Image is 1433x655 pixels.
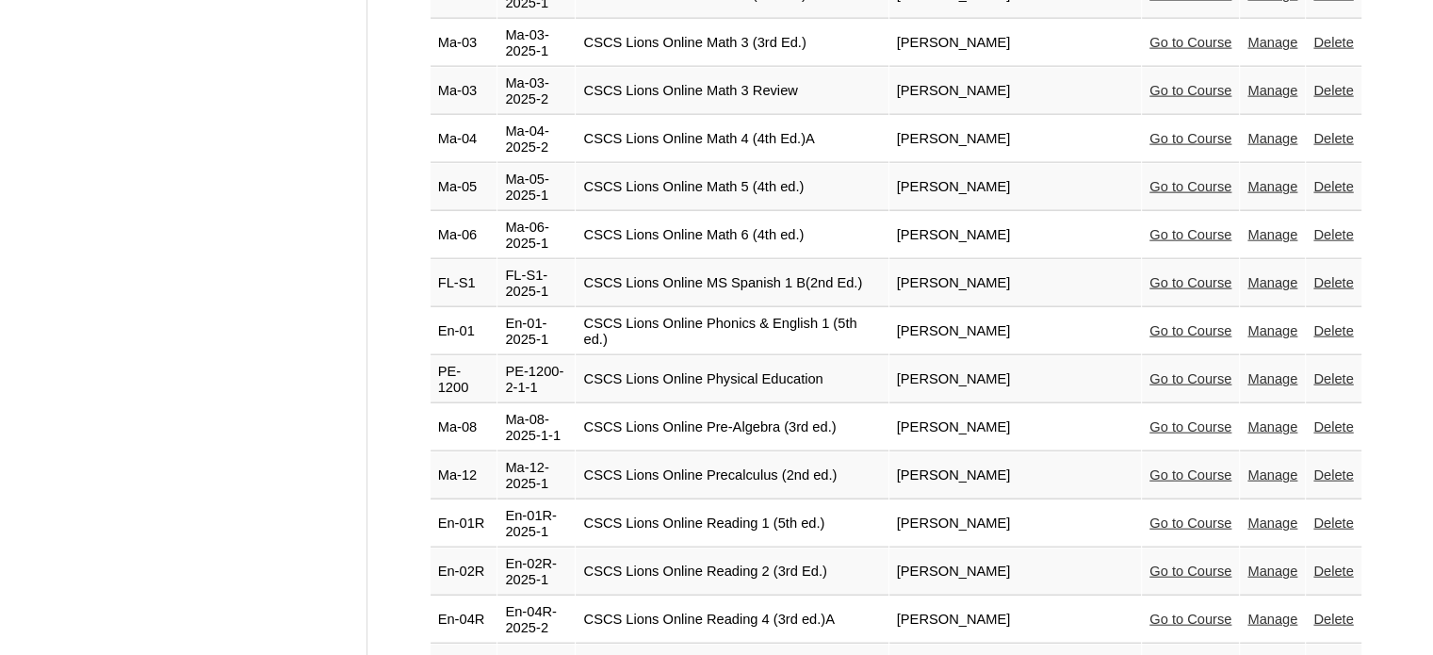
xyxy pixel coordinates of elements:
td: Ma-03 [431,20,497,67]
td: PE-1200-2-1-1 [497,356,575,403]
a: Delete [1313,516,1353,531]
a: Delete [1313,371,1353,386]
a: Delete [1313,467,1353,483]
td: [PERSON_NAME] [889,404,1141,451]
td: CSCS Lions Online MS Spanish 1 B(2nd Ed.) [576,260,887,307]
a: Delete [1313,35,1353,50]
td: CSCS Lions Online Math 4 (4th Ed.)A [576,116,887,163]
td: CSCS Lions Online Reading 1 (5th ed.) [576,500,887,548]
a: Delete [1313,227,1353,242]
a: Delete [1313,564,1353,579]
a: Delete [1313,419,1353,434]
a: Manage [1247,419,1297,434]
a: Manage [1247,83,1297,98]
td: [PERSON_NAME] [889,260,1141,307]
a: Manage [1247,179,1297,194]
td: CSCS Lions Online Pre-Algebra (3rd ed.) [576,404,887,451]
td: [PERSON_NAME] [889,164,1141,211]
a: Go to Course [1149,612,1231,627]
td: FL-S1-2025-1 [497,260,575,307]
td: En-01R-2025-1 [497,500,575,548]
td: [PERSON_NAME] [889,549,1141,596]
td: Ma-05-2025-1 [497,164,575,211]
a: Manage [1247,516,1297,531]
td: Ma-06-2025-1 [497,212,575,259]
a: Manage [1247,467,1297,483]
td: [PERSON_NAME] [889,20,1141,67]
td: En-02R-2025-1 [497,549,575,596]
td: Ma-12-2025-1 [497,452,575,499]
td: Ma-03 [431,68,497,115]
a: Manage [1247,564,1297,579]
td: [PERSON_NAME] [889,452,1141,499]
a: Go to Course [1149,275,1231,290]
td: [PERSON_NAME] [889,500,1141,548]
a: Delete [1313,323,1353,338]
a: Manage [1247,323,1297,338]
td: Ma-05 [431,164,497,211]
a: Go to Course [1149,467,1231,483]
a: Go to Course [1149,564,1231,579]
td: En-04R [431,597,497,644]
td: CSCS Lions Online Math 6 (4th ed.) [576,212,887,259]
td: CSCS Lions Online Math 5 (4th ed.) [576,164,887,211]
td: Ma-04 [431,116,497,163]
td: En-01-2025-1 [497,308,575,355]
td: Ma-03-2025-1 [497,20,575,67]
td: CSCS Lions Online Reading 2 (3rd Ed.) [576,549,887,596]
a: Delete [1313,275,1353,290]
td: PE-1200 [431,356,497,403]
a: Delete [1313,83,1353,98]
td: Ma-03-2025-2 [497,68,575,115]
td: FL-S1 [431,260,497,307]
a: Manage [1247,371,1297,386]
td: Ma-12 [431,452,497,499]
td: [PERSON_NAME] [889,356,1141,403]
td: En-02R [431,549,497,596]
td: Ma-04-2025-2 [497,116,575,163]
a: Manage [1247,612,1297,627]
a: Go to Course [1149,131,1231,146]
td: CSCS Lions Online Math 3 Review [576,68,887,115]
a: Go to Course [1149,179,1231,194]
td: En-01R [431,500,497,548]
td: [PERSON_NAME] [889,212,1141,259]
td: CSCS Lions Online Precalculus (2nd ed.) [576,452,887,499]
td: Ma-08 [431,404,497,451]
a: Manage [1247,131,1297,146]
a: Go to Course [1149,371,1231,386]
td: En-04R-2025-2 [497,597,575,644]
td: [PERSON_NAME] [889,68,1141,115]
a: Go to Course [1149,419,1231,434]
td: CSCS Lions Online Phonics & English 1 (5th ed.) [576,308,887,355]
a: Manage [1247,275,1297,290]
td: Ma-06 [431,212,497,259]
a: Delete [1313,612,1353,627]
td: CSCS Lions Online Reading 4 (3rd ed.)A [576,597,887,644]
a: Go to Course [1149,35,1231,50]
a: Manage [1247,35,1297,50]
td: CSCS Lions Online Math 3 (3rd Ed.) [576,20,887,67]
a: Go to Course [1149,83,1231,98]
a: Delete [1313,179,1353,194]
a: Go to Course [1149,227,1231,242]
a: Manage [1247,227,1297,242]
a: Go to Course [1149,323,1231,338]
td: CSCS Lions Online Physical Education [576,356,887,403]
td: En-01 [431,308,497,355]
td: [PERSON_NAME] [889,308,1141,355]
td: [PERSON_NAME] [889,116,1141,163]
td: [PERSON_NAME] [889,597,1141,644]
a: Delete [1313,131,1353,146]
td: Ma-08-2025-1-1 [497,404,575,451]
a: Go to Course [1149,516,1231,531]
